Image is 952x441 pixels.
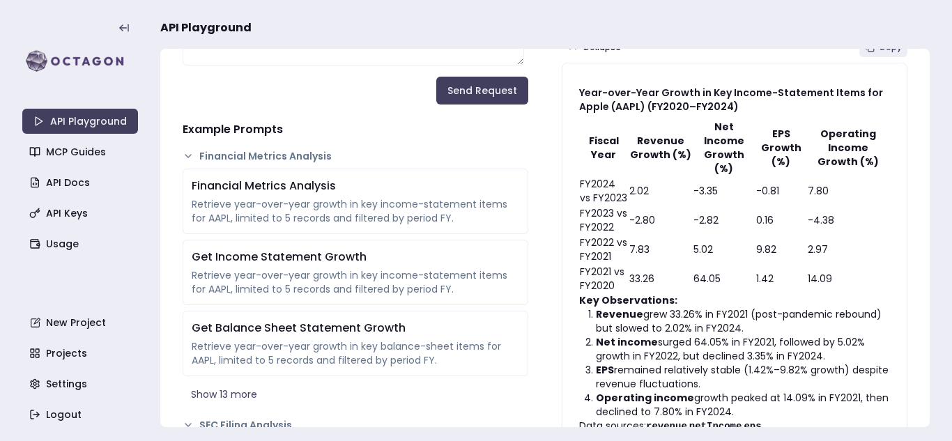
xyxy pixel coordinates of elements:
[629,176,693,206] td: 2.02
[596,335,658,349] strong: Net income
[629,235,693,264] td: 7.83
[579,206,629,235] td: FY2023 vs FY2022
[693,119,755,176] th: Net Income Growth (%)
[579,264,629,293] td: FY2021 vs FY2020
[693,206,755,235] td: -2.82
[24,371,139,396] a: Settings
[24,231,139,256] a: Usage
[192,320,519,336] div: Get Balance Sheet Statement Growth
[629,264,693,293] td: 33.26
[192,339,519,367] div: Retrieve year-over-year growth in key balance-sheet items for AAPL, limited to 5 records and filt...
[807,206,890,235] td: -4.38
[596,307,890,335] li: grew 33.26% in FY2021 (post-pandemic rebound) but slowed to 2.02% in FY2024.
[22,47,138,75] img: logo-rect-yK7x_WSZ.svg
[807,119,890,176] th: Operating Income Growth (%)
[192,178,519,194] div: Financial Metrics Analysis
[807,176,890,206] td: 7.80
[596,307,643,321] strong: Revenue
[693,235,755,264] td: 5.02
[807,235,890,264] td: 2.97
[192,268,519,296] div: Retrieve year-over-year growth in key income-statement items for AAPL, limited to 5 records and f...
[629,119,693,176] th: Revenue Growth (%)
[629,206,693,235] td: -2.80
[183,149,528,163] button: Financial Metrics Analysis
[596,363,614,377] strong: EPS
[689,421,742,432] code: netIncome
[24,402,139,427] a: Logout
[744,421,761,432] code: eps
[693,176,755,206] td: -3.35
[183,418,528,432] button: SEC Filing Analysis
[436,77,528,105] button: Send Request
[755,206,807,235] td: 0.16
[579,86,890,114] h3: Year-over-Year Growth in Key Income-Statement Items for Apple (AAPL) (FY2020–FY2024)
[192,249,519,265] div: Get Income Statement Growth
[755,176,807,206] td: -0.81
[755,235,807,264] td: 9.82
[646,421,687,432] code: revenue
[755,119,807,176] th: EPS Growth (%)
[596,363,890,391] li: remained relatively stable (1.42%–9.82% growth) despite revenue fluctuations.
[807,264,890,293] td: 14.09
[24,201,139,226] a: API Keys
[192,197,519,225] div: Retrieve year-over-year growth in key income-statement items for AAPL, limited to 5 records and f...
[596,391,694,405] strong: Operating income
[579,176,629,206] td: FY2024 vs FY2023
[183,121,528,138] h4: Example Prompts
[24,341,139,366] a: Projects
[596,391,890,419] li: growth peaked at 14.09% in FY2021, then declined to 7.80% in FY2024.
[579,235,629,264] td: FY2022 vs FY2021
[579,293,677,307] strong: Key Observations:
[693,264,755,293] td: 64.05
[24,170,139,195] a: API Docs
[24,139,139,164] a: MCP Guides
[22,109,138,134] a: API Playground
[596,335,890,363] li: surged 64.05% in FY2021, followed by 5.02% growth in FY2022, but declined 3.35% in FY2024.
[755,264,807,293] td: 1.42
[24,310,139,335] a: New Project
[183,382,528,407] button: Show 13 more
[579,119,629,176] th: Fiscal Year
[160,20,252,36] span: API Playground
